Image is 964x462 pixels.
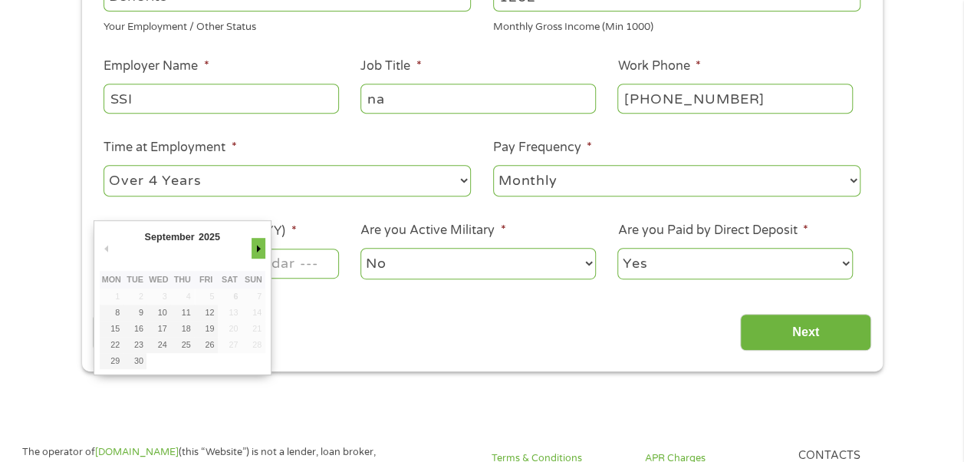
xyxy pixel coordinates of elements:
[123,337,147,353] button: 23
[104,58,209,74] label: Employer Name
[104,15,471,35] div: Your Employment / Other Status
[146,337,170,353] button: 24
[102,275,121,284] abbr: Monday
[493,15,860,35] div: Monthly Gross Income (Min 1000)
[170,305,194,321] button: 11
[100,305,123,321] button: 8
[123,353,147,369] button: 30
[143,226,196,247] div: September
[100,337,123,353] button: 22
[196,226,222,247] div: 2025
[194,337,218,353] button: 26
[222,275,238,284] abbr: Saturday
[100,238,114,259] button: Previous Month
[360,223,505,239] label: Are you Active Military
[123,305,147,321] button: 9
[174,275,191,284] abbr: Thursday
[170,321,194,337] button: 18
[127,275,143,284] abbr: Tuesday
[194,305,218,321] button: 12
[245,275,262,284] abbr: Sunday
[146,321,170,337] button: 17
[252,238,265,259] button: Next Month
[149,275,168,284] abbr: Wednesday
[617,223,808,239] label: Are you Paid by Direct Deposit
[104,140,236,156] label: Time at Employment
[95,446,179,458] a: [DOMAIN_NAME]
[360,84,595,113] input: Cashier
[740,314,871,351] input: Next
[104,84,338,113] input: Walmart
[170,337,194,353] button: 25
[360,58,421,74] label: Job Title
[146,305,170,321] button: 10
[123,321,147,337] button: 16
[617,84,852,113] input: (231) 754-4010
[194,321,218,337] button: 19
[100,353,123,369] button: 29
[199,275,212,284] abbr: Friday
[493,140,592,156] label: Pay Frequency
[100,321,123,337] button: 15
[617,58,700,74] label: Work Phone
